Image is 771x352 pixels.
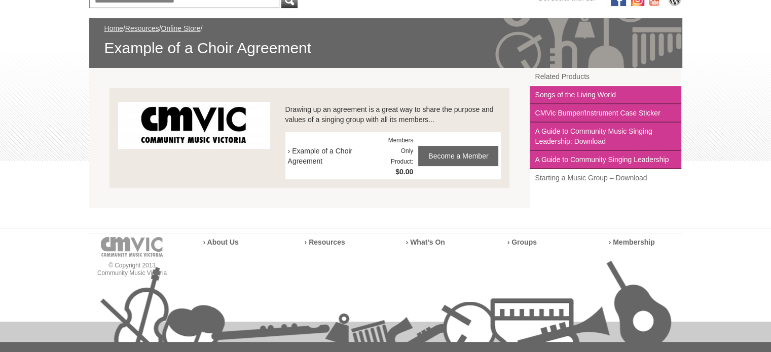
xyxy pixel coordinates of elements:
[530,169,681,186] a: Starting a Music Group – Download
[161,24,201,32] a: Online Store
[118,102,270,149] img: CMV_logo_BW.Cropped.jpg
[609,238,655,246] a: › Membership
[388,137,414,165] span: Members Only Product:
[288,146,388,166] span: › Example of a Choir Agreement
[89,262,175,277] p: © Copyright 2013 Community Music Victoria
[418,146,498,166] a: Become a Member
[101,237,163,257] img: cmvic-logo-footer.png
[203,238,239,246] a: › About Us
[104,24,123,32] a: Home
[530,151,681,169] a: A Guide to Community Singing Leadership
[530,104,681,123] a: CMVic Bumper/Instrument Case Sticker
[104,23,667,58] div: / / /
[530,86,681,104] a: Songs of the Living World
[125,24,159,32] a: Resources
[104,38,667,58] span: Example of a Choir Agreement
[305,238,345,246] a: › Resources
[406,238,445,246] a: › What’s On
[530,123,681,151] a: A Guide to Community Music Singing Leadership: Download
[118,104,501,125] p: Drawing up an agreement is a great way to share the purpose and values of a singing group with al...
[395,168,413,176] strong: $0.00
[507,238,537,246] a: › Groups
[530,68,681,86] a: Related Products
